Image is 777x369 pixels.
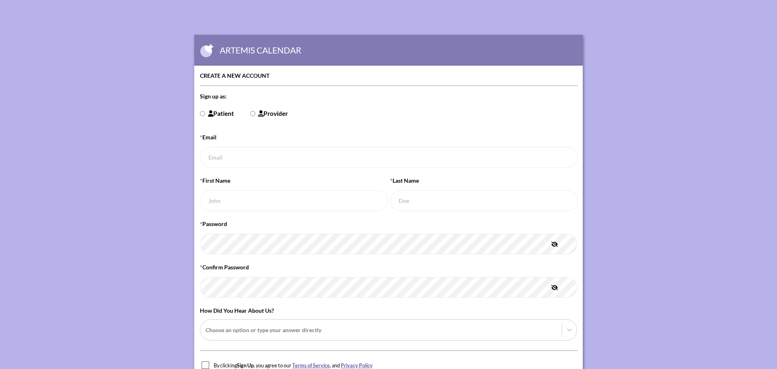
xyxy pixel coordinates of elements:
input: Provider [250,111,255,116]
span: Provider [258,109,288,119]
input: Patient [200,111,205,116]
button: *Confirm Password [551,284,558,291]
a: Terms of Service [292,363,330,369]
span: ARTEMIS CALENDAR [220,41,301,60]
input: *First Name [200,190,388,211]
label: Email [200,134,578,161]
input: *Email [200,147,578,168]
label: Confirm Password [200,264,577,303]
input: *Confirm Password [200,277,577,298]
label: Password [200,220,577,260]
label: Last Name [390,177,578,204]
span: Patient [208,109,234,119]
a: ARTEMIS CALENDAR [200,41,301,60]
label: How did you hear about us? [200,307,577,341]
a: Privacy Policy [341,363,373,369]
img: Logo [200,43,214,58]
input: *Password [200,234,577,254]
button: *Password [551,240,558,248]
strong: Sign up as: [200,93,227,100]
strong: Sign Up [237,363,254,369]
label: First Name [200,177,388,204]
input: *Last Name [390,190,578,211]
input: How did you hear about us?Choose an option or type your answer directly [206,326,207,334]
h3: CREATE A NEW ACCOUNT [200,71,577,80]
